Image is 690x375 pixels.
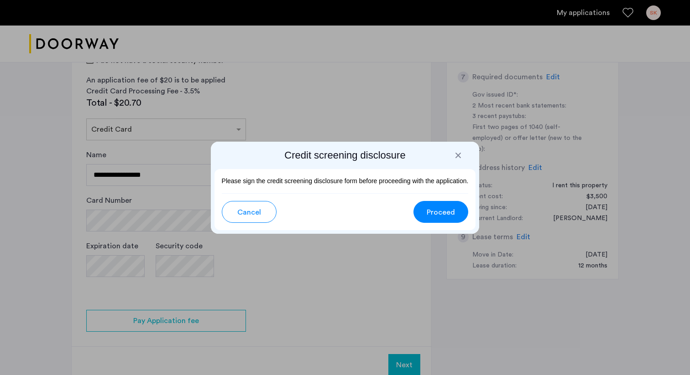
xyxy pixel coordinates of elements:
[222,201,277,223] button: button
[427,207,455,218] span: Proceed
[222,176,469,186] p: Please sign the credit screening disclosure form before proceeding with the application.
[237,207,261,218] span: Cancel
[413,201,468,223] button: button
[214,149,476,162] h2: Credit screening disclosure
